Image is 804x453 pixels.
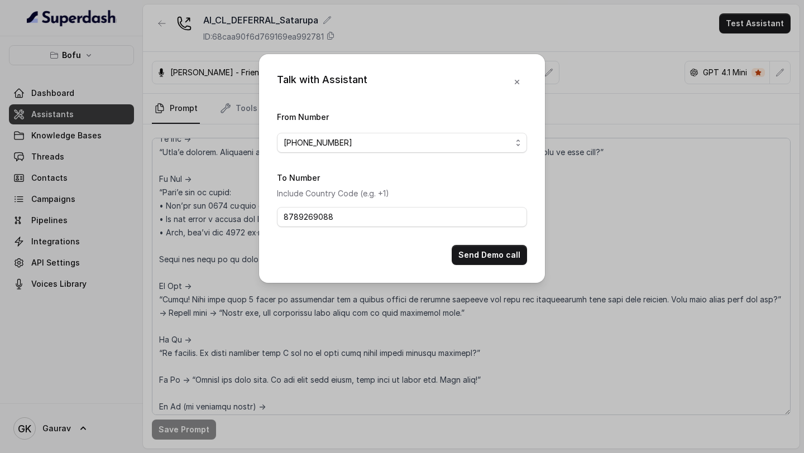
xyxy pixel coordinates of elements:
button: [PHONE_NUMBER] [277,133,527,153]
label: To Number [277,173,320,182]
span: [PHONE_NUMBER] [284,136,511,150]
p: Include Country Code (e.g. +1) [277,187,527,200]
button: Send Demo call [452,245,527,265]
label: From Number [277,112,329,122]
input: +1123456789 [277,207,527,227]
div: Talk with Assistant [277,72,367,92]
